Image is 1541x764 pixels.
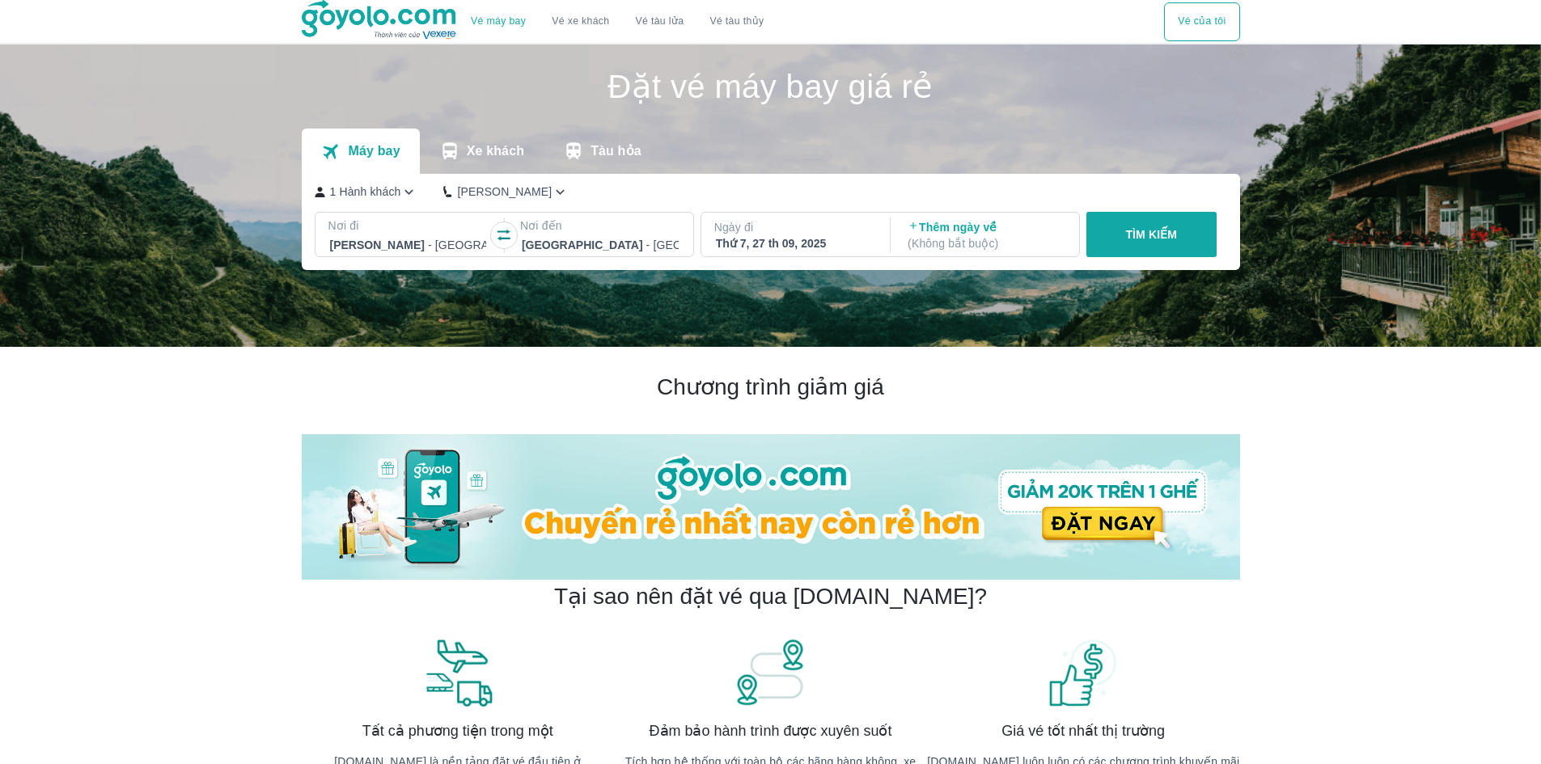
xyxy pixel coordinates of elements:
button: Vé của tôi [1164,2,1239,41]
img: banner [421,637,494,708]
div: choose transportation mode [1164,2,1239,41]
span: Tất cả phương tiện trong một [362,721,553,741]
p: Tàu hỏa [591,143,641,159]
img: banner-home [302,434,1240,580]
div: choose transportation mode [458,2,777,41]
button: Vé tàu thủy [696,2,777,41]
button: [PERSON_NAME] [443,184,569,200]
h2: Chương trình giảm giá [302,373,1240,402]
a: Vé xe khách [552,15,609,27]
p: Xe khách [467,143,524,159]
p: TÌM KIẾM [1125,226,1177,243]
span: Đảm bảo hành trình được xuyên suốt [650,721,892,741]
img: banner [1047,637,1120,708]
p: Nơi đến [520,217,680,234]
div: transportation tabs [302,129,661,174]
button: TÌM KIẾM [1086,212,1217,257]
img: banner [734,637,806,708]
h1: Đặt vé máy bay giá rẻ [302,70,1240,103]
p: 1 Hành khách [330,184,401,200]
p: Thêm ngày về [908,219,1065,251]
p: Máy bay [348,143,400,159]
p: [PERSON_NAME] [457,184,552,200]
a: Vé máy bay [471,15,526,27]
div: Thứ 7, 27 th 09, 2025 [716,235,873,251]
a: Vé tàu lửa [623,2,697,41]
span: Giá vé tốt nhất thị trường [1001,721,1165,741]
h2: Tại sao nên đặt vé qua [DOMAIN_NAME]? [554,582,987,611]
p: ( Không bắt buộc ) [908,235,1065,251]
p: Nơi đi [328,217,489,234]
button: 1 Hành khách [315,184,418,200]
p: Ngày đi [714,219,874,235]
